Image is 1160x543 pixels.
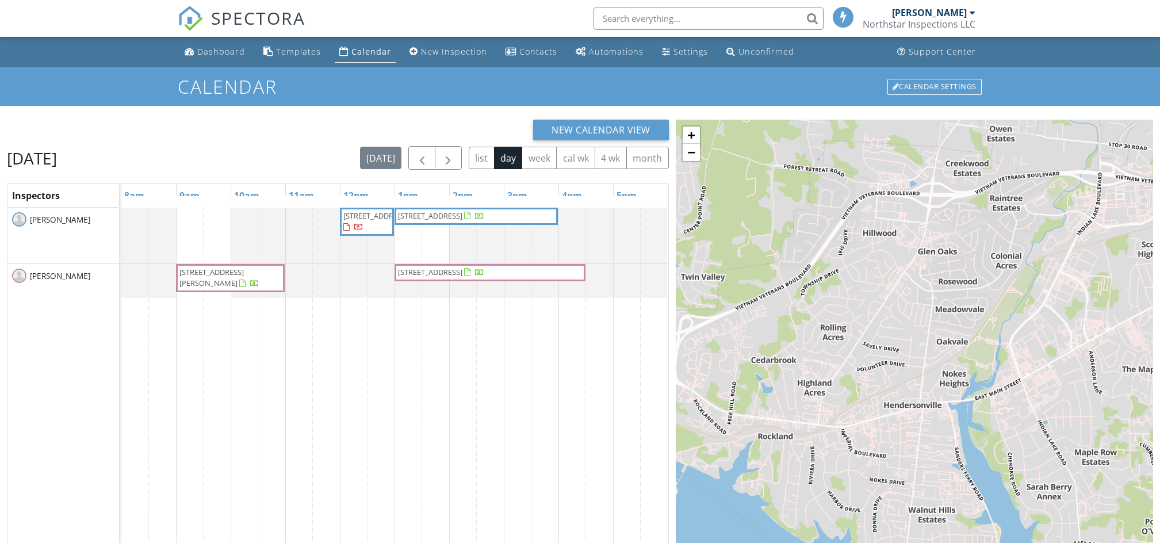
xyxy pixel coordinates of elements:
a: SPECTORA [178,16,305,40]
a: 3pm [504,186,530,205]
input: Search everything... [594,7,824,30]
span: SPECTORA [211,6,305,30]
a: Unconfirmed [722,41,799,63]
a: 4pm [559,186,585,205]
span: [STREET_ADDRESS] [398,211,462,221]
div: [PERSON_NAME] [892,7,967,18]
a: 12pm [340,186,372,205]
div: Northstar Inspections LLC [863,18,975,30]
a: Settings [657,41,713,63]
a: Zoom out [683,144,700,161]
button: Previous day [408,146,435,170]
span: Inspectors [12,189,60,202]
a: Calendar [335,41,396,63]
div: Automations [589,46,644,57]
div: New Inspection [421,46,487,57]
div: Contacts [519,46,557,57]
a: 1pm [395,186,421,205]
img: The Best Home Inspection Software - Spectora [178,6,203,31]
img: default-user-f0147aede5fd5fa78ca7ade42f37bd4542148d508eef1c3d3ea960f66861d68b.jpg [12,269,26,283]
a: Dashboard [180,41,250,63]
a: Templates [259,41,326,63]
span: [STREET_ADDRESS] [343,211,408,221]
a: Calendar Settings [886,78,983,96]
a: 8am [121,186,147,205]
button: cal wk [556,147,595,169]
div: Support Center [909,46,976,57]
div: Templates [276,46,321,57]
div: Dashboard [197,46,245,57]
div: Calendar Settings [887,79,982,95]
h2: [DATE] [7,147,57,170]
button: day [494,147,523,169]
div: Unconfirmed [738,46,794,57]
button: week [522,147,557,169]
a: Contacts [501,41,562,63]
button: New Calendar View [533,120,669,140]
span: [PERSON_NAME] [28,214,93,225]
a: Automations (Basic) [571,41,648,63]
span: [STREET_ADDRESS][PERSON_NAME] [179,267,244,288]
button: list [469,147,495,169]
button: 4 wk [595,147,627,169]
button: [DATE] [360,147,402,169]
span: [STREET_ADDRESS] [398,267,462,277]
a: 5pm [614,186,640,205]
a: Support Center [893,41,981,63]
h1: Calendar [178,77,983,97]
button: Next day [435,146,462,170]
a: Zoom in [683,127,700,144]
span: [PERSON_NAME] [28,270,93,282]
a: 2pm [450,186,476,205]
img: default-user-f0147aede5fd5fa78ca7ade42f37bd4542148d508eef1c3d3ea960f66861d68b.jpg [12,212,26,227]
div: Calendar [351,46,391,57]
div: Settings [673,46,708,57]
a: 9am [177,186,202,205]
button: month [626,147,669,169]
a: New Inspection [405,41,492,63]
a: 11am [286,186,317,205]
a: 10am [231,186,262,205]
